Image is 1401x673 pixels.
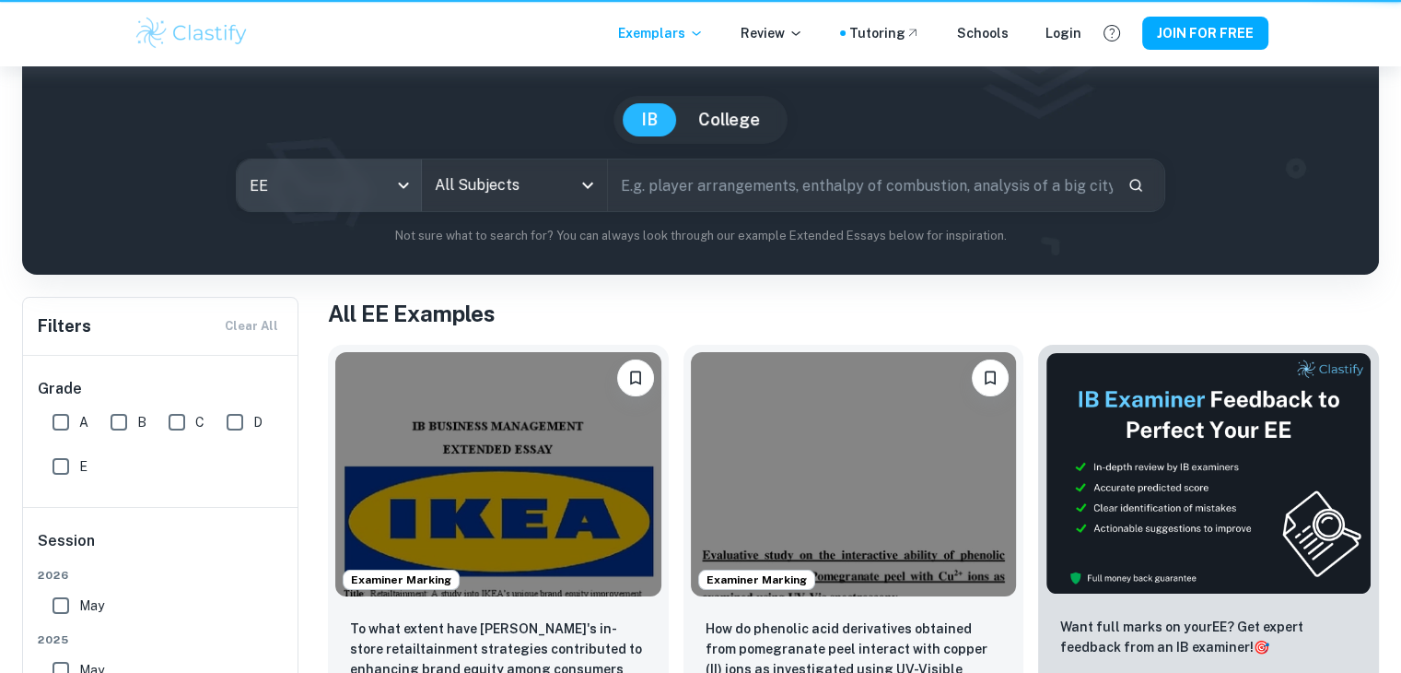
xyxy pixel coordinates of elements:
[1142,17,1268,50] button: JOIN FOR FREE
[1045,352,1372,595] img: Thumbnail
[79,412,88,432] span: A
[79,456,88,477] span: E
[972,360,1009,396] button: Please log in to bookmark exemplars
[237,159,421,211] div: EE
[741,23,803,43] p: Review
[1045,23,1081,43] a: Login
[253,412,263,432] span: D
[623,103,676,136] button: IB
[1096,18,1127,49] button: Help and Feedback
[79,596,104,616] span: May
[38,313,91,339] h6: Filters
[691,352,1017,596] img: Chemistry EE example thumbnail: How do phenolic acid derivatives obtaine
[575,172,601,198] button: Open
[38,567,285,584] span: 2026
[617,360,654,396] button: Please log in to bookmark exemplars
[849,23,920,43] a: Tutoring
[680,103,778,136] button: College
[38,530,285,567] h6: Session
[328,297,1379,330] h1: All EE Examples
[1060,617,1357,657] p: Want full marks on your EE ? Get expert feedback from an IB examiner!
[1254,640,1269,655] span: 🎯
[1120,170,1151,201] button: Search
[137,412,146,432] span: B
[195,412,204,432] span: C
[37,227,1364,245] p: Not sure what to search for? You can always look through our example Extended Essays below for in...
[608,159,1113,211] input: E.g. player arrangements, enthalpy of combustion, analysis of a big city...
[134,15,251,52] img: Clastify logo
[38,378,285,400] h6: Grade
[618,23,704,43] p: Exemplars
[335,352,661,596] img: Business and Management EE example thumbnail: To what extent have IKEA's in-store reta
[38,632,285,648] span: 2025
[957,23,1009,43] a: Schools
[699,572,814,588] span: Examiner Marking
[344,572,459,588] span: Examiner Marking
